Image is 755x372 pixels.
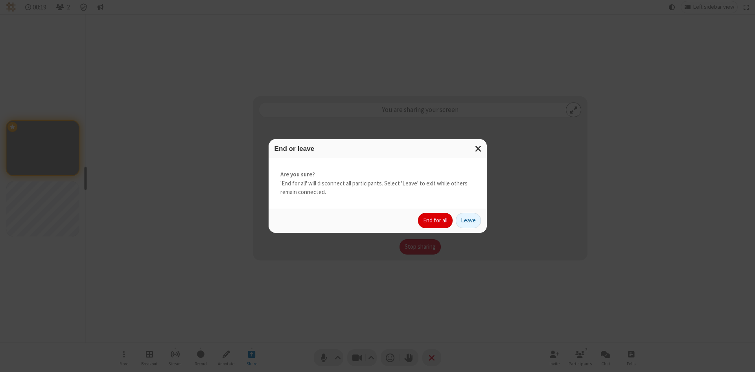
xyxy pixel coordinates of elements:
[470,139,487,158] button: Close modal
[456,213,481,229] button: Leave
[280,170,475,179] strong: Are you sure?
[269,158,487,209] div: 'End for all' will disconnect all participants. Select 'Leave' to exit while others remain connec...
[418,213,453,229] button: End for all
[274,145,481,152] h3: End or leave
